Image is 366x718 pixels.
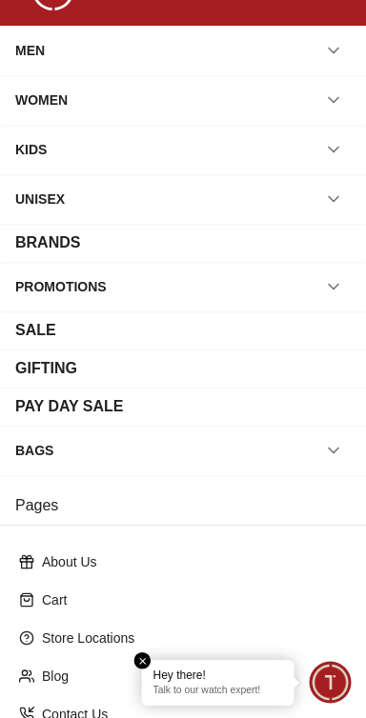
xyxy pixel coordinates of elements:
[15,433,53,468] div: BAGS
[15,132,47,167] div: KIDS
[15,319,56,342] div: SALE
[153,685,283,698] p: Talk to our watch expert!
[42,552,339,571] p: About Us
[310,662,352,704] div: Chat Widget
[15,182,65,216] div: UNISEX
[15,83,68,117] div: WOMEN
[15,395,124,418] div: PAY DAY SALE
[15,269,107,304] div: PROMOTIONS
[42,590,339,609] p: Cart
[153,668,283,683] div: Hey there!
[15,33,45,68] div: MEN
[42,667,339,686] p: Blog
[42,628,339,648] p: Store Locations
[15,357,77,380] div: GIFTING
[134,652,152,669] em: Close tooltip
[15,231,80,254] div: BRANDS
